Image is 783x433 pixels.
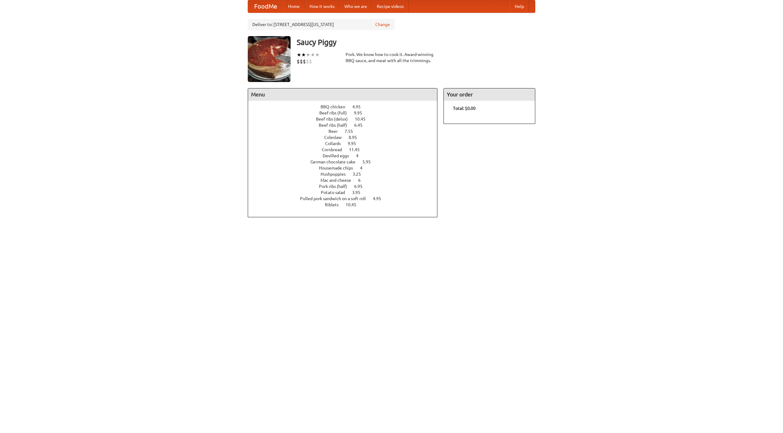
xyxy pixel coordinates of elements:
h4: Menu [248,88,437,101]
h3: Saucy Piggy [297,36,535,48]
li: ★ [315,51,320,58]
a: Change [375,21,390,28]
b: Total: $0.00 [453,106,476,111]
li: ★ [310,51,315,58]
span: 3.95 [352,190,366,195]
li: ★ [306,51,310,58]
a: Beef ribs (delux) 10.45 [316,117,377,121]
div: Pork. We know how to cook it. Award-winning BBQ sauce, and meat with all the trimmings. [346,51,437,64]
span: 10.45 [346,202,362,207]
span: 11.45 [349,147,366,152]
span: Beef ribs (delux) [316,117,354,121]
span: Collards [325,141,347,146]
span: Potato salad [321,190,351,195]
a: Beef ribs (full) 9.95 [319,110,373,115]
span: 10.45 [355,117,372,121]
a: Devilled eggs 4 [323,153,370,158]
a: FoodMe [248,0,283,13]
li: $ [306,58,309,65]
span: 7.55 [345,129,359,134]
span: Cornbread [322,147,348,152]
span: 6 [358,178,367,183]
span: Housemade chips [319,166,359,170]
a: BBQ chicken 4.95 [321,104,372,109]
a: Recipe videos [372,0,409,13]
span: 6.95 [354,184,369,189]
span: 4 [356,153,365,158]
li: $ [309,58,312,65]
a: Pulled pork sandwich on a soft roll 4.95 [300,196,392,201]
span: 8.95 [349,135,363,140]
span: Pulled pork sandwich on a soft roll [300,196,372,201]
li: $ [297,58,300,65]
span: 4.95 [352,104,367,109]
span: 9.95 [354,110,368,115]
li: $ [300,58,303,65]
img: angular.jpg [248,36,291,82]
li: ★ [301,51,306,58]
span: Beef ribs (full) [319,110,353,115]
span: Coleslaw [324,135,348,140]
a: Coleslaw 8.95 [324,135,368,140]
a: Home [283,0,305,13]
a: Cornbread 11.45 [322,147,371,152]
span: 3.25 [353,172,367,177]
span: 5.95 [362,159,377,164]
a: Hushpuppies 3.25 [321,172,372,177]
a: Collards 9.95 [325,141,367,146]
span: German chocolate cake [310,159,362,164]
span: Hushpuppies [321,172,352,177]
span: Beer [328,129,344,134]
a: Beer 7.55 [328,129,364,134]
span: 9.95 [348,141,362,146]
span: BBQ chicken [321,104,351,109]
li: ★ [297,51,301,58]
a: Beef ribs (half) 6.45 [319,123,374,128]
span: Riblets [325,202,345,207]
a: Housemade chips 4 [319,166,374,170]
a: Pork ribs (half) 6.95 [319,184,374,189]
a: Riblets 10.45 [325,202,368,207]
span: Pork ribs (half) [319,184,353,189]
a: Who we are [340,0,372,13]
a: Help [510,0,529,13]
a: How it works [305,0,340,13]
span: Devilled eggs [323,153,355,158]
span: 4.95 [373,196,387,201]
a: Mac and cheese 6 [321,178,372,183]
h4: Your order [444,88,535,101]
div: Deliver to: [STREET_ADDRESS][US_STATE] [248,19,395,30]
li: $ [303,58,306,65]
span: 4 [360,166,369,170]
a: German chocolate cake 5.95 [310,159,382,164]
span: Beef ribs (half) [319,123,353,128]
a: Potato salad 3.95 [321,190,372,195]
span: 6.45 [354,123,369,128]
span: Mac and cheese [321,178,357,183]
